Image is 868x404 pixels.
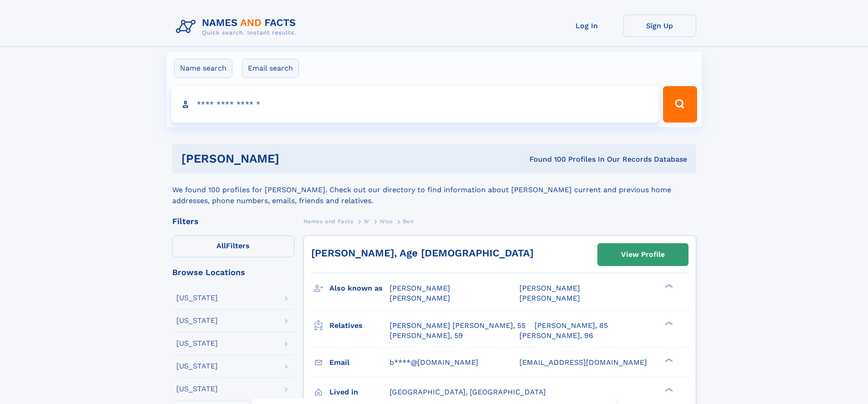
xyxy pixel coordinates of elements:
h3: Lived in [329,384,390,400]
h1: [PERSON_NAME] [181,153,405,164]
a: [PERSON_NAME], Age [DEMOGRAPHIC_DATA] [311,247,534,259]
a: [PERSON_NAME], 96 [519,331,593,341]
label: Name search [174,59,232,78]
div: Filters [172,217,294,225]
a: View Profile [598,244,688,266]
div: Browse Locations [172,268,294,276]
span: [PERSON_NAME] [390,294,450,302]
a: Woo [380,215,392,227]
label: Filters [172,235,294,257]
a: [PERSON_NAME], 59 [390,331,463,341]
h3: Email [329,355,390,370]
span: All [216,241,226,250]
h3: Relatives [329,318,390,333]
div: View Profile [621,244,665,265]
div: ❯ [663,387,673,393]
span: [PERSON_NAME] [519,284,580,292]
div: [US_STATE] [176,385,218,393]
div: ❯ [663,283,673,289]
span: [EMAIL_ADDRESS][DOMAIN_NAME] [519,358,647,367]
span: [GEOGRAPHIC_DATA], [GEOGRAPHIC_DATA] [390,388,546,396]
label: Email search [242,59,299,78]
div: [US_STATE] [176,340,218,347]
span: [PERSON_NAME] [390,284,450,292]
span: Ben [403,218,414,225]
div: [US_STATE] [176,317,218,324]
img: Logo Names and Facts [172,15,303,39]
input: search input [171,86,659,123]
button: Search Button [663,86,697,123]
span: Woo [380,218,392,225]
div: ❯ [663,357,673,363]
a: Log In [550,15,623,37]
span: [PERSON_NAME] [519,294,580,302]
h3: Also known as [329,281,390,296]
a: [PERSON_NAME], 85 [534,321,608,331]
div: [US_STATE] [176,294,218,302]
span: W [364,218,370,225]
a: [PERSON_NAME] [PERSON_NAME], 55 [390,321,525,331]
a: Names and Facts [303,215,354,227]
div: ❯ [663,320,673,326]
div: We found 100 profiles for [PERSON_NAME]. Check out our directory to find information about [PERSO... [172,174,696,206]
a: W [364,215,370,227]
div: Found 100 Profiles In Our Records Database [404,154,687,164]
a: Sign Up [623,15,696,37]
div: [US_STATE] [176,363,218,370]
